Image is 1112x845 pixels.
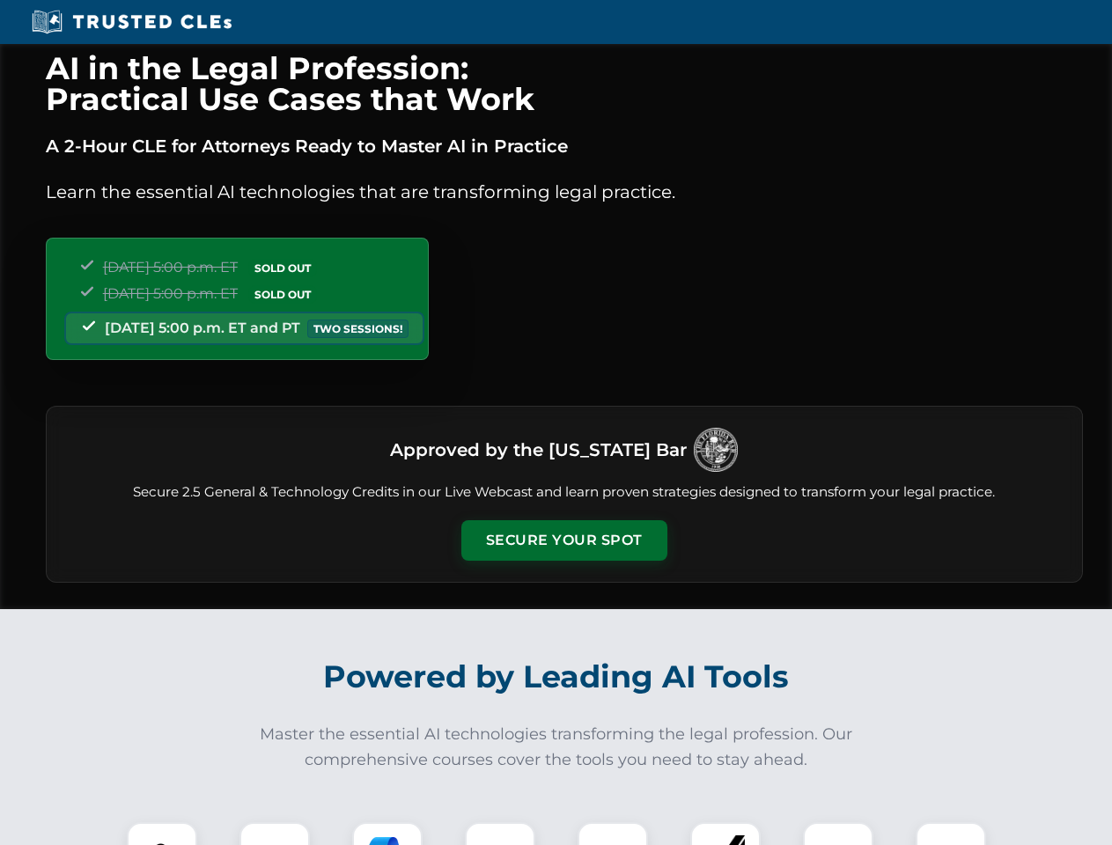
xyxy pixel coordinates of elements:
p: Learn the essential AI technologies that are transforming legal practice. [46,178,1083,206]
span: [DATE] 5:00 p.m. ET [103,285,238,302]
button: Secure Your Spot [461,520,667,561]
p: A 2-Hour CLE for Attorneys Ready to Master AI in Practice [46,132,1083,160]
h1: AI in the Legal Profession: Practical Use Cases that Work [46,53,1083,114]
p: Master the essential AI technologies transforming the legal profession. Our comprehensive courses... [248,722,865,773]
img: Logo [694,428,738,472]
p: Secure 2.5 General & Technology Credits in our Live Webcast and learn proven strategies designed ... [68,482,1061,503]
h2: Powered by Leading AI Tools [69,646,1044,708]
h3: Approved by the [US_STATE] Bar [390,434,687,466]
span: [DATE] 5:00 p.m. ET [103,259,238,276]
img: Trusted CLEs [26,9,237,35]
span: SOLD OUT [248,259,317,277]
span: SOLD OUT [248,285,317,304]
